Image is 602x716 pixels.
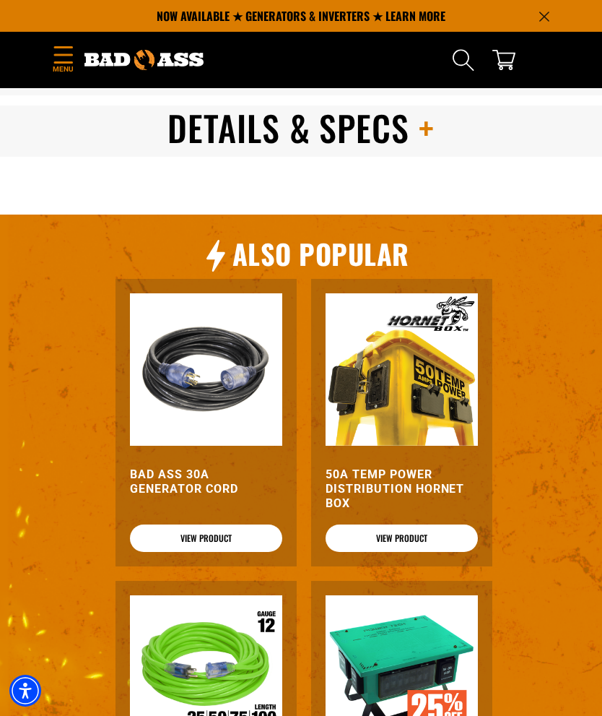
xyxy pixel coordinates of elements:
img: black [130,293,282,446]
img: 50A Temp Power Distribution Hornet Box [326,293,478,446]
span: Menu [52,64,74,74]
span: Details & Specs [167,102,409,153]
summary: Menu [52,43,74,77]
div: Accessibility Menu [9,675,41,707]
a: Bad Ass 30A Generator Cord [130,467,282,496]
img: Bad Ass Extension Cords [84,50,204,70]
a: View Product [130,525,282,552]
summary: Search [452,48,475,72]
a: View Product [326,525,478,552]
h2: Also Popular [232,236,409,272]
a: cart [492,48,515,72]
a: 50A Temp Power Distribution Hornet Box [326,467,478,511]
